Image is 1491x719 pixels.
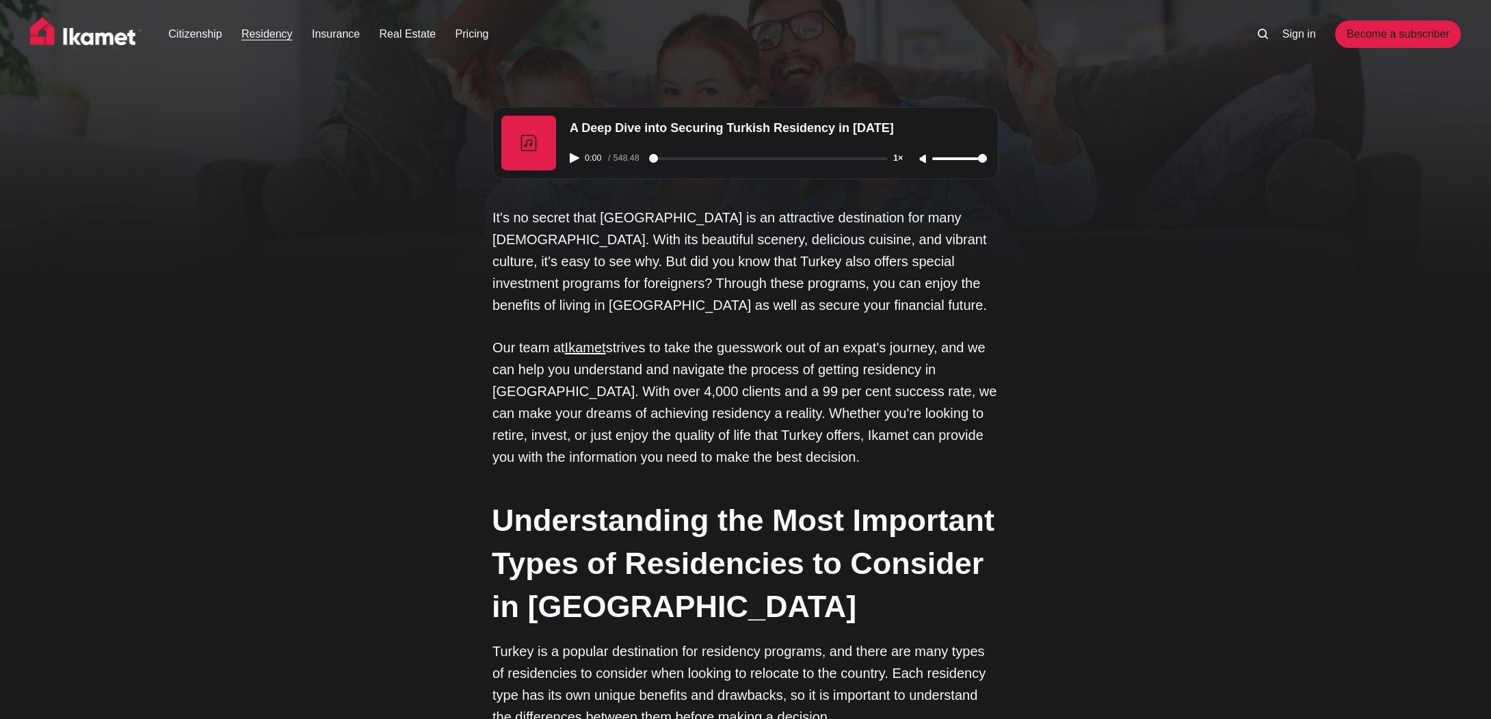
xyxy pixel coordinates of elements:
span: 548.48 [610,153,642,163]
a: Insurance [312,26,360,42]
a: Pricing [456,26,489,42]
button: Adjust playback speed [890,154,916,163]
img: Ikamet home [30,17,142,51]
a: Real Estate [380,26,436,42]
button: Play audio [570,153,582,163]
div: A Deep Dive into Securing Turkish Residency in [DATE] [562,116,995,141]
p: It's no secret that [GEOGRAPHIC_DATA] is an attractive destination for many [DEMOGRAPHIC_DATA]. W... [492,207,999,316]
a: Become a subscriber [1335,21,1461,48]
div: / [608,154,646,163]
span: 0:00 [582,154,608,163]
a: Citizenship [168,26,222,42]
p: Our team at strives to take the guesswork out of an expat's journey, and we can help you understa... [492,337,999,468]
a: Ikamet [565,340,606,355]
a: Sign in [1282,26,1316,42]
h2: Understanding the Most Important Types of Residencies to Consider in [GEOGRAPHIC_DATA] [492,499,998,628]
a: Residency [241,26,293,42]
button: Unmute [916,154,932,165]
